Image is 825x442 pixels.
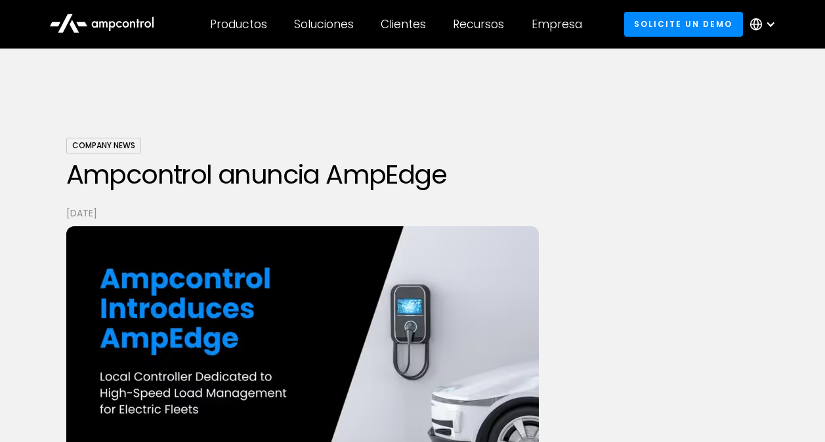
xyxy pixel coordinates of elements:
[210,17,267,31] div: Productos
[66,159,759,190] h1: Ampcontrol anuncia AmpEdge
[381,17,426,31] div: Clientes
[66,206,759,220] p: [DATE]
[624,12,743,36] a: Solicite un demo
[453,17,504,31] div: Recursos
[532,17,582,31] div: Empresa
[66,138,141,153] div: Company News
[294,17,354,31] div: Soluciones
